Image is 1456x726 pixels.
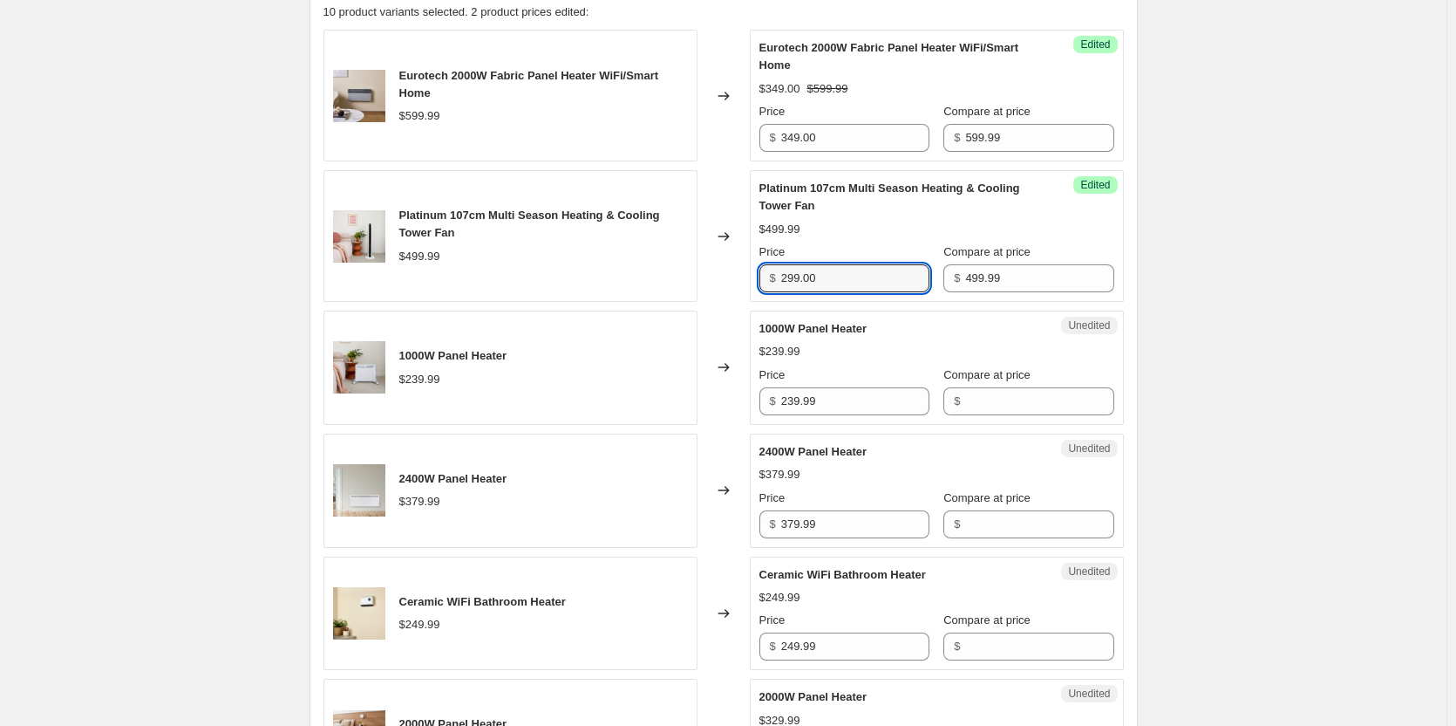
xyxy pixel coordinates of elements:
[1068,318,1110,332] span: Unedited
[333,70,385,122] img: GPPH900_Lifestyle_Wall_Mounted_80x.png
[759,445,867,458] span: 2400W Panel Heater
[954,271,960,284] span: $
[759,613,786,627] span: Price
[770,131,776,144] span: $
[770,640,776,653] span: $
[943,245,1031,258] span: Compare at price
[399,248,440,265] div: $499.99
[399,349,507,362] span: 1000W Panel Heater
[399,493,440,510] div: $379.99
[770,271,776,284] span: $
[399,595,566,608] span: Ceramic WiFi Bathroom Heater
[759,221,800,238] div: $499.99
[759,466,800,483] div: $379.99
[399,371,440,388] div: $239.99
[759,41,1019,72] span: Eurotech 2000W Fabric Panel Heater WiFi/Smart Home
[954,131,960,144] span: $
[759,80,800,98] div: $349.00
[399,616,440,634] div: $249.99
[943,105,1031,118] span: Compare at price
[399,472,507,485] span: 2400W Panel Heater
[759,491,786,504] span: Price
[399,107,440,125] div: $599.99
[759,568,926,581] span: Ceramic WiFi Bathroom Heater
[333,210,385,263] img: GPTF500_Lifestyle_Bedroom_80x.png
[333,587,385,640] img: GBH500_Lifestyle_Bathroom_80x.png
[759,589,800,606] div: $249.99
[1068,687,1110,701] span: Unedited
[323,5,589,18] span: 10 product variants selected. 2 product prices edited:
[1068,565,1110,579] span: Unedited
[770,517,776,531] span: $
[759,245,786,258] span: Price
[943,613,1031,627] span: Compare at price
[759,690,867,703] span: 2000W Panel Heater
[759,343,800,360] div: $239.99
[333,464,385,517] img: GPH480_Lifestyle_Living_80x.png
[759,181,1020,212] span: Platinum 107cm Multi Season Heating & Cooling Tower Fan
[807,80,848,98] strike: $599.99
[1080,38,1110,51] span: Edited
[399,209,660,239] span: Platinum 107cm Multi Season Heating & Cooling Tower Fan
[1080,178,1110,192] span: Edited
[333,341,385,394] img: GPH250_Lifestyle_Castors_2_80x.png
[954,394,960,408] span: $
[943,368,1031,381] span: Compare at price
[770,394,776,408] span: $
[943,491,1031,504] span: Compare at price
[759,105,786,118] span: Price
[759,322,867,335] span: 1000W Panel Heater
[954,517,960,531] span: $
[1068,442,1110,455] span: Unedited
[954,640,960,653] span: $
[399,69,659,99] span: Eurotech 2000W Fabric Panel Heater WiFi/Smart Home
[759,368,786,381] span: Price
